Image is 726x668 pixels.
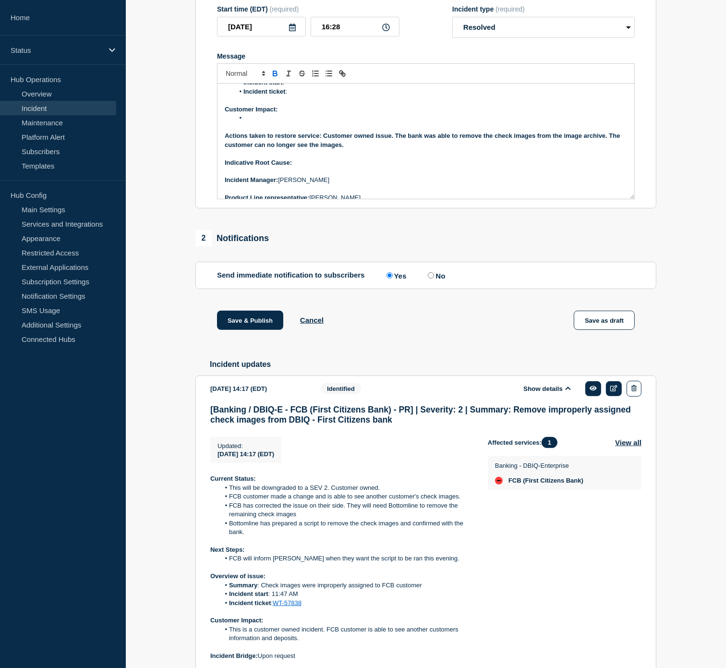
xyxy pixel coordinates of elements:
[220,519,473,537] li: Bottomline has prepared a script to remove the check images and confirmed with the bank.
[295,68,309,79] button: Toggle strikethrough text
[210,475,256,482] strong: Current Status:
[615,437,641,448] button: View all
[225,106,278,113] strong: Customer Impact:
[217,311,283,330] button: Save & Publish
[508,477,583,485] span: FCB (First Citizens Bank)
[217,52,635,60] div: Message
[210,360,656,369] h2: Incident updates
[217,271,365,280] p: Send immediate notification to subscribers
[220,484,473,492] li: This will be downgraded to a SEV 2. Customer owned.
[229,582,257,589] strong: Summary
[322,68,336,79] button: Toggle bulleted list
[270,5,299,13] span: (required)
[218,442,274,449] p: Updated :
[225,194,309,201] strong: Product Line representative:
[311,17,399,36] input: HH:MM
[220,581,473,590] li: : Check images were improperly assigned to FCB customer
[384,271,407,280] label: Yes
[11,46,103,54] p: Status
[273,599,302,607] a: WT-57838
[225,176,627,184] p: [PERSON_NAME]
[452,5,635,13] div: Incident type
[520,385,573,393] button: Show details
[210,652,258,659] strong: Incident Bridge:
[229,590,268,597] strong: Incident start
[495,462,583,469] p: Banking - DBIQ-Enterprise
[217,271,635,280] div: Send immediate notification to subscribers
[321,383,361,394] span: Identified
[309,68,322,79] button: Toggle ordered list
[221,68,268,79] span: Font size
[210,572,266,580] strong: Overview of issue:
[218,84,634,199] div: Message
[225,176,278,183] strong: Incident Manager:
[452,17,635,38] select: Incident type
[220,492,473,501] li: FCB customer made a change and is able to see another customer's check images.
[217,17,306,36] input: YYYY-MM-DD
[217,5,399,13] div: Start time (EDT)
[488,437,562,448] span: Affected services:
[234,87,628,96] li: :
[336,68,349,79] button: Toggle link
[268,68,282,79] button: Toggle bold text
[218,450,274,458] span: [DATE] 14:17 (EDT)
[495,477,503,485] div: down
[210,546,245,553] strong: Next Steps:
[574,311,635,330] button: Save as draft
[496,5,525,13] span: (required)
[220,599,473,607] li: :
[220,554,473,563] li: FCB will inform [PERSON_NAME] when they want the script to be ran this evening.
[542,437,557,448] span: 1
[387,272,393,279] input: Yes
[243,88,285,95] strong: Incident ticket
[220,625,473,643] li: This is a customer owned incident. FCB customer is able to see another customers information and ...
[225,132,622,148] strong: Actions taken to restore service: Customer owned issue. The bank was able to remove the check ima...
[195,230,269,246] div: Notifications
[225,159,292,166] strong: Indicative Root Cause:
[428,272,434,279] input: No
[282,68,295,79] button: Toggle italic text
[229,599,271,607] strong: Incident ticket
[210,405,641,425] h3: [Banking / DBIQ-E - FCB (First Citizens Bank) - PR] | Severity: 2 | Summary: Remove improperly as...
[300,316,324,324] button: Cancel
[210,381,306,397] div: [DATE] 14:17 (EDT)
[220,501,473,519] li: FCB has corrected the issue on their side. They will need Bottomline to remove the remaining chec...
[210,617,264,624] strong: Customer Impact:
[210,652,472,660] p: Upon request
[195,230,212,246] span: 2
[225,194,627,202] p: [PERSON_NAME]
[425,271,445,280] label: No
[220,590,473,598] li: : 11:47 AM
